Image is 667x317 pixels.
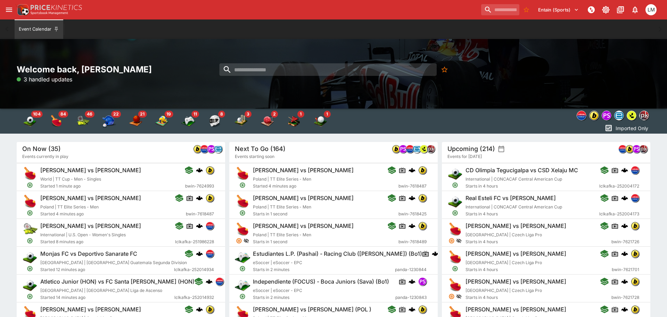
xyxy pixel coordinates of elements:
[23,114,37,128] div: Soccer
[600,3,612,16] button: Toggle light/dark mode
[253,260,302,265] span: eSoccer | eSoccer - EPC
[196,167,203,174] div: cerberus
[631,277,639,286] div: bwin
[27,238,33,244] svg: Open
[196,222,203,229] img: logo-cerberus.svg
[602,111,611,120] img: pandascore.png
[235,249,250,265] img: esports.png
[409,167,415,174] div: cerberus
[261,114,274,128] img: handball
[196,306,203,313] img: logo-cerberus.svg
[22,277,38,293] img: soccer.png
[17,64,225,75] h2: Welcome back, [PERSON_NAME]
[409,278,415,285] div: cerberus
[196,222,203,229] div: cerberus
[181,114,195,128] img: esports
[40,176,101,182] span: World | TT Cup - Men - Singles
[234,114,248,128] img: cricket
[253,278,389,285] h6: Independiente (FOCUS) - Boca Juniors (Sava) (Bo1)
[392,145,400,153] div: bwin
[398,211,427,217] span: bwin-7618425
[418,277,427,286] div: pandascore
[27,293,33,300] svg: Open
[181,114,195,128] div: Esports
[215,277,224,286] div: lclkafka
[206,249,214,258] div: lclkafka
[621,250,628,257] img: logo-cerberus.svg
[253,211,398,217] span: Starts in 1 second
[40,306,141,313] h6: [PERSON_NAME] vs [PERSON_NAME]
[456,294,462,299] svg: Hidden
[631,222,639,230] img: bwin.png
[632,145,641,153] div: pandascore
[398,183,427,190] span: bwin-7618487
[631,194,639,202] img: lclkafka.png
[447,153,482,160] span: Events for [DATE]
[466,294,611,301] span: Starts in 4 hours
[200,145,208,153] img: lclkafka.png
[629,3,641,16] button: Notifications
[627,111,636,120] div: lsports
[297,111,304,118] span: 1
[466,232,542,237] span: [GEOGRAPHIC_DATA] | Czech Liga Pro
[164,111,173,118] span: 19
[621,195,628,201] div: cerberus
[618,145,627,153] div: lclkafka
[196,195,203,201] div: cerberus
[534,4,583,15] button: Select Tenant
[466,238,611,245] span: Starts in 4 hours
[40,232,126,237] span: International | U.S. Open - Women's Singles
[466,204,562,209] span: International | CONCACAF Central American Cup
[206,222,214,230] div: lclkafka
[155,114,169,128] img: volleyball
[206,166,214,174] img: bwin.png
[40,211,186,217] span: Started 4 minutes ago
[31,111,42,118] span: 104
[49,114,63,128] div: Table Tennis
[313,114,327,128] div: Golf
[206,166,214,174] div: bwin
[625,145,634,153] div: bwin
[621,167,628,174] img: logo-cerberus.svg
[245,111,252,118] span: 3
[413,145,421,153] div: betradar
[448,293,455,300] svg: Suspended
[253,294,395,301] span: Starts in 2 minutes
[612,266,639,273] span: bwin-7621701
[200,145,208,153] div: lclkafka
[22,249,38,265] img: soccer.png
[129,114,142,128] div: Basketball
[239,266,246,272] svg: Open
[253,288,302,293] span: eSoccer | eSoccer - EPC
[129,114,142,128] img: basketball
[419,166,426,174] img: bwin.png
[577,111,586,120] div: lclkafka
[643,2,659,17] button: Luigi Mollo
[438,63,451,76] button: No Bookmarks
[22,166,38,181] img: table_tennis.png
[619,145,626,153] img: lclkafka.png
[208,114,222,128] div: Motor Racing
[447,277,463,293] img: table_tennis.png
[466,278,566,285] h6: [PERSON_NAME] vs [PERSON_NAME]
[196,306,203,313] div: cerberus
[481,4,519,15] input: search
[577,111,586,120] img: lclkafka.png
[616,125,648,132] p: Imported Only
[399,145,407,153] div: pandascore
[313,114,327,128] img: golf
[447,145,495,153] h5: Upcoming (214)
[615,111,624,120] img: betradar.png
[324,111,331,118] span: 1
[621,306,628,313] div: cerberus
[27,182,33,188] svg: Open
[621,167,628,174] div: cerberus
[235,277,250,293] img: esports.png
[498,145,505,152] button: settings
[206,306,214,313] img: bwin.png
[193,145,201,153] img: bwin.png
[418,222,427,230] div: bwin
[40,250,137,257] h6: Monjas FC vs Deportivo Sanarate FC
[253,306,371,313] h6: [PERSON_NAME] vs [PERSON_NAME] (POL )
[185,183,214,190] span: bwin-7624993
